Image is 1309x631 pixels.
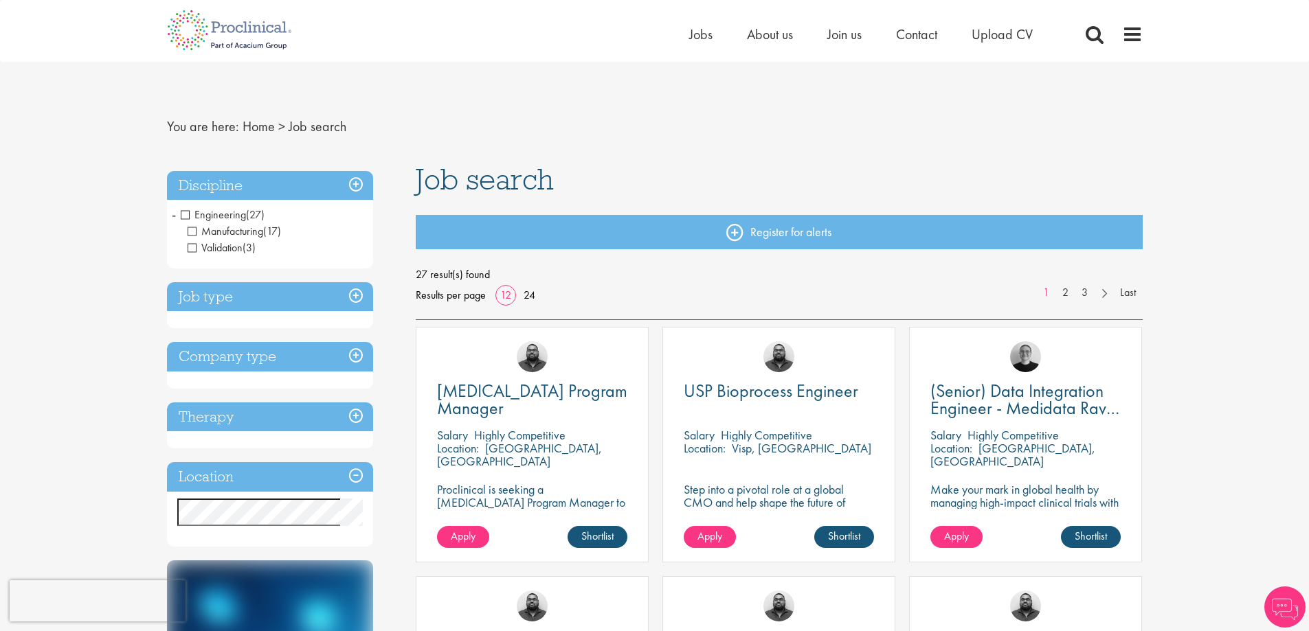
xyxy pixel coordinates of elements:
a: Apply [437,526,489,548]
img: Ashley Bennett [763,590,794,621]
span: Engineering [181,207,265,222]
span: Location: [684,440,726,456]
a: Shortlist [1061,526,1121,548]
span: You are here: [167,117,239,135]
h3: Discipline [167,171,373,200]
p: Step into a pivotal role at a global CMO and help shape the future of healthcare manufacturing. [684,483,874,522]
span: (3) [243,240,256,255]
a: Shortlist [568,526,627,548]
a: Apply [684,526,736,548]
span: Salary [930,427,961,443]
iframe: reCAPTCHA [10,580,186,621]
p: Make your mark in global health by managing high-impact clinical trials with a leading CRO. [930,483,1121,522]
span: Apply [944,529,969,543]
a: 1 [1036,285,1056,301]
a: Apply [930,526,983,548]
a: 3 [1075,285,1095,301]
a: About us [747,25,793,43]
p: Proclinical is seeking a [MEDICAL_DATA] Program Manager to join our client's team for an exciting... [437,483,627,561]
a: Join us [827,25,862,43]
span: [MEDICAL_DATA] Program Manager [437,379,627,420]
img: Chatbot [1264,586,1306,628]
a: breadcrumb link [243,117,275,135]
p: [GEOGRAPHIC_DATA], [GEOGRAPHIC_DATA] [437,440,602,469]
span: USP Bioprocess Engineer [684,379,858,402]
a: Last [1113,285,1143,301]
span: Validation [188,240,256,255]
span: Salary [684,427,715,443]
p: Highly Competitive [721,427,812,443]
p: Visp, [GEOGRAPHIC_DATA] [732,440,871,456]
a: Register for alerts [416,215,1143,249]
span: Location: [930,440,972,456]
a: Upload CV [972,25,1033,43]
span: (17) [263,224,281,238]
h3: Company type [167,342,373,371]
p: Highly Competitive [967,427,1059,443]
a: 24 [519,288,540,302]
span: Salary [437,427,468,443]
span: > [278,117,285,135]
span: 27 result(s) found [416,264,1143,285]
h3: Job type [167,282,373,312]
span: Validation [188,240,243,255]
img: Emma Pretorious [1010,341,1041,372]
img: Ashley Bennett [517,590,548,621]
h3: Therapy [167,402,373,432]
span: Apply [697,529,722,543]
a: Shortlist [814,526,874,548]
p: Highly Competitive [474,427,566,443]
span: Job search [289,117,346,135]
a: [MEDICAL_DATA] Program Manager [437,382,627,417]
span: (27) [246,207,265,222]
span: (Senior) Data Integration Engineer - Medidata Rave Specialized [930,379,1119,437]
a: 2 [1055,285,1075,301]
span: Results per page [416,285,486,306]
img: Ashley Bennett [517,341,548,372]
p: [GEOGRAPHIC_DATA], [GEOGRAPHIC_DATA] [930,440,1095,469]
img: Ashley Bennett [763,341,794,372]
a: USP Bioprocess Engineer [684,382,874,400]
a: Jobs [689,25,713,43]
a: (Senior) Data Integration Engineer - Medidata Rave Specialized [930,382,1121,417]
span: Apply [451,529,476,543]
a: Contact [896,25,937,43]
span: Engineering [181,207,246,222]
a: 12 [495,288,516,302]
h3: Location [167,462,373,492]
img: Ashley Bennett [1010,590,1041,621]
span: Manufacturing [188,224,281,238]
span: Location: [437,440,479,456]
span: - [172,204,176,225]
span: Manufacturing [188,224,263,238]
span: Job search [416,161,554,198]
